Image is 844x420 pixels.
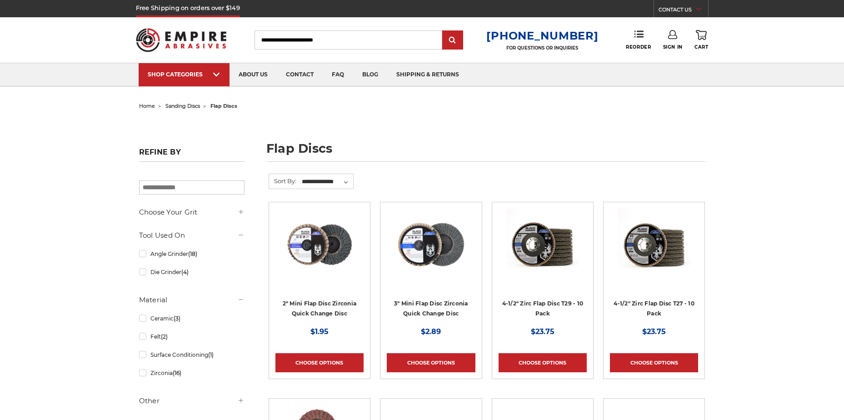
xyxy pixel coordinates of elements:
[486,45,598,51] p: FOR QUESTIONS OR INQUIRIES
[139,365,245,381] a: Zirconia(16)
[300,175,353,189] select: Sort By:
[173,370,181,376] span: (16)
[421,327,441,336] span: $2.89
[136,22,227,58] img: Empire Abrasives
[139,329,245,345] a: Felt(2)
[387,63,468,86] a: shipping & returns
[663,44,683,50] span: Sign In
[283,300,357,317] a: 2" Mini Flap Disc Zirconia Quick Change Disc
[499,353,587,372] a: Choose Options
[139,347,245,363] a: Surface Conditioning(1)
[614,300,694,317] a: 4-1/2" Zirc Flap Disc T27 - 10 Pack
[139,103,155,109] a: home
[610,209,698,297] a: Black Hawk 4-1/2" x 7/8" Flap Disc Type 27 - 10 Pack
[139,230,245,241] h5: Tool Used On
[148,71,220,78] div: SHOP CATEGORIES
[499,209,587,297] a: 4.5" Black Hawk Zirconia Flap Disc 10 Pack
[139,264,245,280] a: Die Grinder(4)
[310,327,329,336] span: $1.95
[275,209,364,297] a: Black Hawk Abrasives 2-inch Zirconia Flap Disc with 60 Grit Zirconia for Smooth Finishing
[277,63,323,86] a: contact
[387,353,475,372] a: Choose Options
[139,148,245,162] h5: Refine by
[626,44,651,50] span: Reorder
[387,209,475,297] a: BHA 3" Quick Change 60 Grit Flap Disc for Fine Grinding and Finishing
[139,246,245,262] a: Angle Grinder(18)
[506,209,579,281] img: 4.5" Black Hawk Zirconia Flap Disc 10 Pack
[694,44,708,50] span: Cart
[283,209,356,281] img: Black Hawk Abrasives 2-inch Zirconia Flap Disc with 60 Grit Zirconia for Smooth Finishing
[618,209,690,281] img: Black Hawk 4-1/2" x 7/8" Flap Disc Type 27 - 10 Pack
[502,300,584,317] a: 4-1/2" Zirc Flap Disc T29 - 10 Pack
[353,63,387,86] a: blog
[486,29,598,42] a: [PHONE_NUMBER]
[275,353,364,372] a: Choose Options
[230,63,277,86] a: about us
[174,315,180,322] span: (3)
[139,207,245,218] h5: Choose Your Grit
[694,30,708,50] a: Cart
[394,300,468,317] a: 3" Mini Flap Disc Zirconia Quick Change Disc
[208,351,214,358] span: (1)
[139,395,245,406] h5: Other
[531,327,554,336] span: $23.75
[188,250,197,257] span: (18)
[266,142,705,162] h1: flap discs
[139,310,245,326] a: Ceramic(3)
[161,333,168,340] span: (2)
[269,174,296,188] label: Sort By:
[444,31,462,50] input: Submit
[395,209,467,281] img: BHA 3" Quick Change 60 Grit Flap Disc for Fine Grinding and Finishing
[626,30,651,50] a: Reorder
[139,295,245,305] h5: Material
[610,353,698,372] a: Choose Options
[323,63,353,86] a: faq
[181,269,189,275] span: (4)
[659,5,708,17] a: CONTACT US
[165,103,200,109] a: sanding discs
[642,327,666,336] span: $23.75
[210,103,237,109] span: flap discs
